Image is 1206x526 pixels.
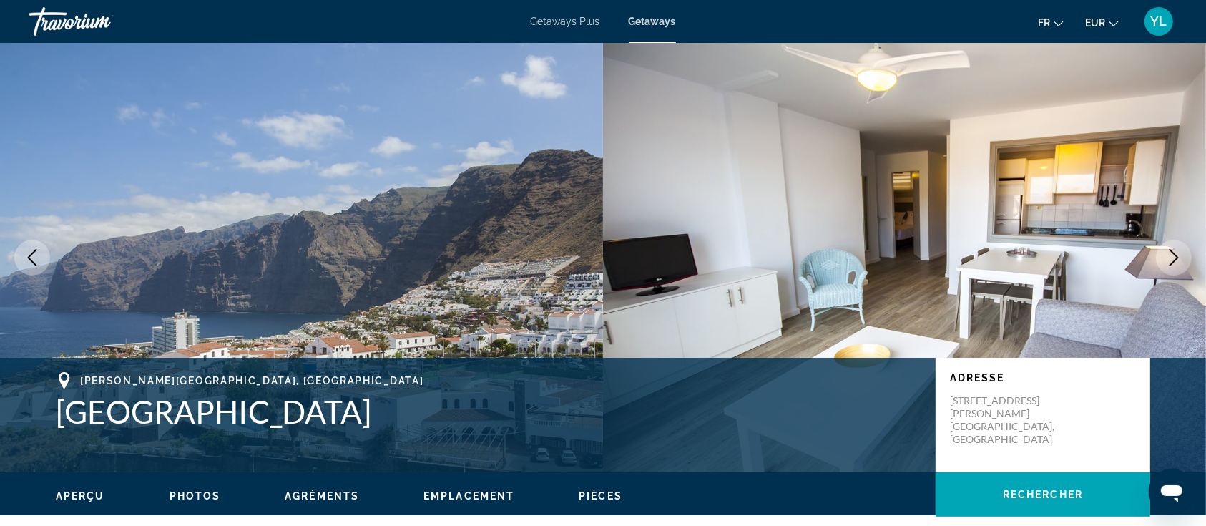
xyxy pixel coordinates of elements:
span: YL [1151,14,1167,29]
p: Adresse [950,372,1136,384]
button: Rechercher [936,472,1150,517]
button: Aperçu [56,490,105,502]
span: Rechercher [1003,489,1083,500]
button: Previous image [14,240,50,276]
button: User Menu [1140,6,1177,36]
button: Emplacement [423,490,514,502]
p: [STREET_ADDRESS] [PERSON_NAME][GEOGRAPHIC_DATA], [GEOGRAPHIC_DATA] [950,394,1064,446]
button: Change language [1038,12,1064,33]
span: Agréments [285,490,359,502]
span: Pièces [579,490,622,502]
iframe: Bouton de lancement de la fenêtre de messagerie [1149,469,1195,515]
button: Change currency [1085,12,1119,33]
span: fr [1038,17,1050,29]
span: Photos [170,490,221,502]
span: [PERSON_NAME][GEOGRAPHIC_DATA], [GEOGRAPHIC_DATA] [80,375,423,386]
button: Photos [170,490,221,502]
a: Getaways [629,16,676,27]
span: Emplacement [423,490,514,502]
span: EUR [1085,17,1105,29]
button: Next image [1156,240,1192,276]
button: Pièces [579,490,622,502]
button: Agréments [285,490,359,502]
h1: [GEOGRAPHIC_DATA] [56,393,921,430]
a: Getaways Plus [531,16,600,27]
a: Travorium [29,3,172,40]
span: Aperçu [56,490,105,502]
